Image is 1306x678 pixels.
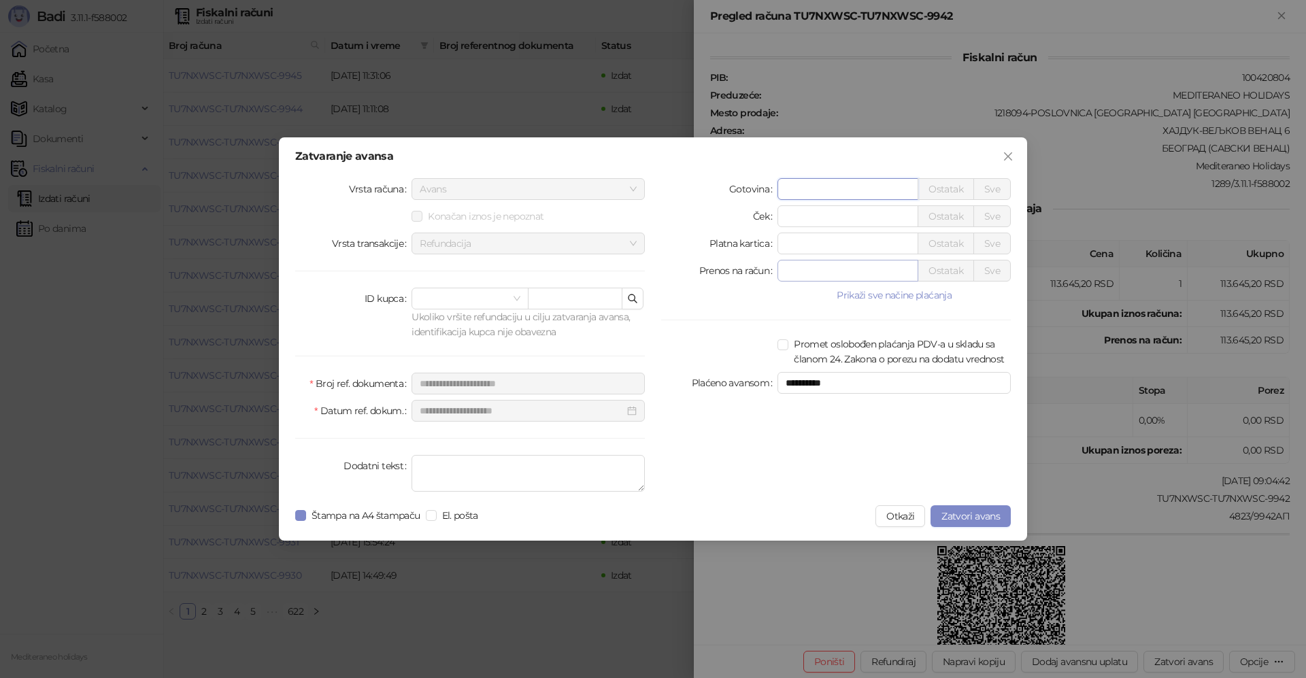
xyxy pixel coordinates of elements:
[306,508,426,523] span: Štampa na A4 štampaču
[699,260,778,282] label: Prenos na račun
[420,179,637,199] span: Avans
[918,233,974,254] button: Ostatak
[973,260,1011,282] button: Sve
[412,373,645,394] input: Broj ref. dokumenta
[777,287,1011,303] button: Prikaži sve načine plaćanja
[931,505,1011,527] button: Zatvori avans
[1003,151,1014,162] span: close
[997,146,1019,167] button: Close
[973,233,1011,254] button: Sve
[973,205,1011,227] button: Sve
[420,403,624,418] input: Datum ref. dokum.
[997,151,1019,162] span: Zatvori
[412,455,645,492] textarea: Dodatni tekst
[332,233,412,254] label: Vrsta transakcije
[422,209,549,224] span: Konačan iznos je nepoznat
[875,505,925,527] button: Otkaži
[729,178,777,200] label: Gotovina
[437,508,484,523] span: El. pošta
[788,337,1011,367] span: Promet oslobođen plaćanja PDV-a u skladu sa članom 24. Zakona o porezu na dodatu vrednost
[412,309,645,339] div: Ukoliko vršite refundaciju u cilju zatvaranja avansa, identifikacija kupca nije obavezna
[344,455,412,477] label: Dodatni tekst
[709,233,777,254] label: Platna kartica
[941,510,1000,522] span: Zatvori avans
[753,205,777,227] label: Ček
[309,373,412,394] label: Broj ref. dokumenta
[918,260,974,282] button: Ostatak
[295,151,1011,162] div: Zatvaranje avansa
[314,400,412,422] label: Datum ref. dokum.
[692,372,778,394] label: Plaćeno avansom
[365,288,412,309] label: ID kupca
[973,178,1011,200] button: Sve
[349,178,412,200] label: Vrsta računa
[918,178,974,200] button: Ostatak
[420,233,637,254] span: Refundacija
[918,205,974,227] button: Ostatak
